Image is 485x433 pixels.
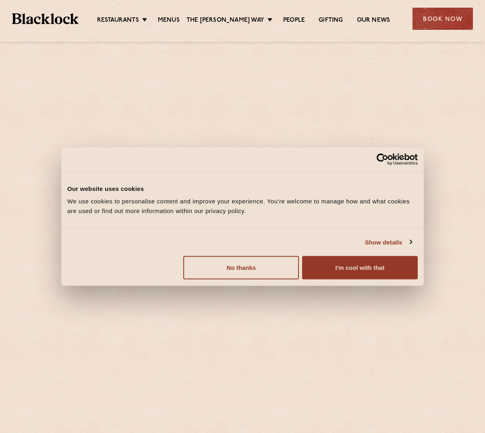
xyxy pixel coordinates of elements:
[283,17,305,25] a: People
[67,184,418,193] div: Our website uses cookies
[97,17,139,25] a: Restaurants
[187,17,264,25] a: The [PERSON_NAME] Way
[158,17,180,25] a: Menus
[365,237,412,247] a: Show details
[347,153,418,165] a: Usercentrics Cookiebot - opens in a new window
[302,256,418,280] button: I'm cool with that
[67,197,418,216] div: We use cookies to personalise content and improve your experience. You're welcome to manage how a...
[319,17,343,25] a: Gifting
[12,13,79,25] img: BL_Textured_Logo-footer-cropped.svg
[412,8,473,30] div: Book Now
[183,256,299,280] button: No thanks
[357,17,390,25] a: Our News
